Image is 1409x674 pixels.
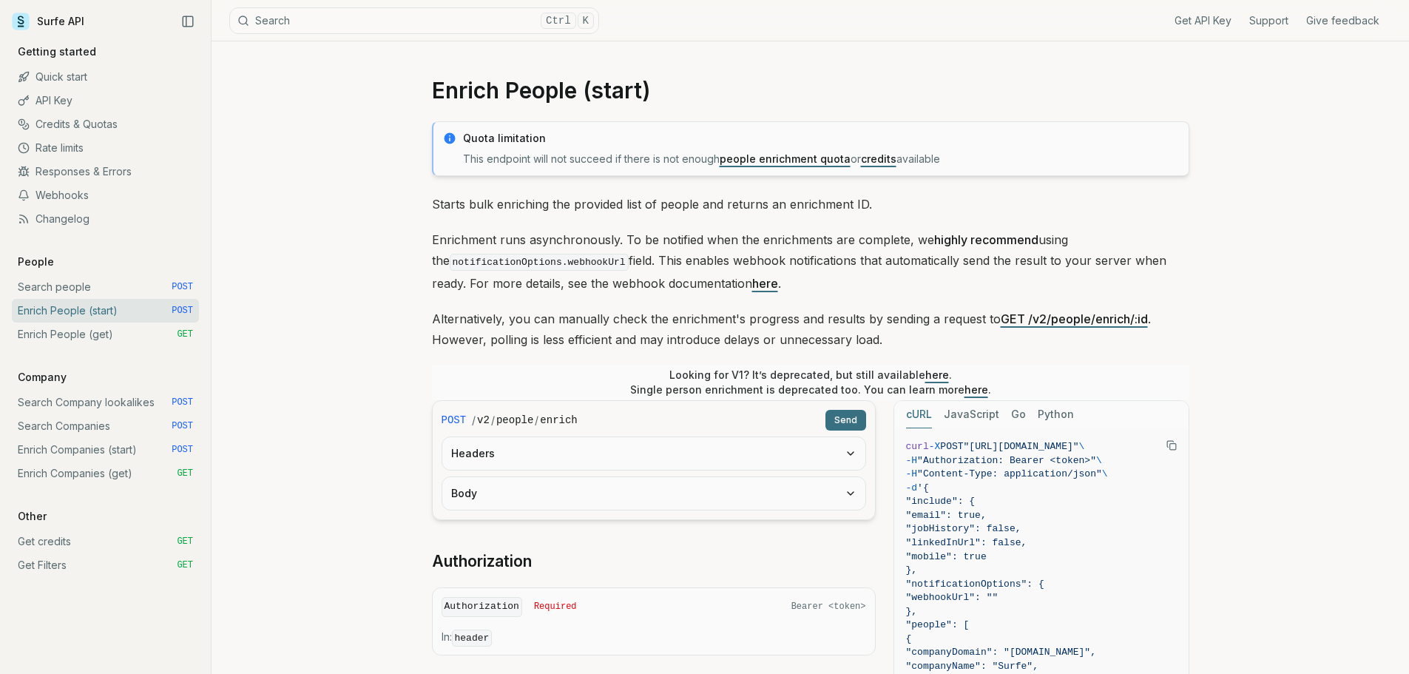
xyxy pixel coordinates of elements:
[964,383,988,396] a: here
[534,601,577,613] span: Required
[1249,13,1288,28] a: Support
[432,194,1189,215] p: Starts bulk enriching the provided list of people and returns an enrichment ID.
[450,254,629,271] code: notificationOptions.webhookUrl
[906,633,912,644] span: {
[12,207,199,231] a: Changelog
[442,597,522,617] code: Authorization
[1306,13,1379,28] a: Give feedback
[906,441,929,452] span: curl
[791,601,866,613] span: Bearer <token>
[906,510,987,521] span: "email": true,
[535,413,538,428] span: /
[906,565,918,576] span: },
[432,77,1189,104] h1: Enrich People (start)
[491,413,495,428] span: /
[442,437,865,470] button: Headers
[906,606,918,617] span: },
[825,410,866,431] button: Send
[1096,455,1102,466] span: \
[861,152,896,165] a: credits
[752,276,778,291] a: here
[452,630,493,647] code: header
[442,630,866,646] p: In:
[917,468,1102,479] span: "Content-Type: application/json"
[463,131,1180,146] p: Quota limitation
[12,530,199,553] a: Get credits GET
[1079,441,1085,452] span: \
[12,89,199,112] a: API Key
[177,536,193,547] span: GET
[12,299,199,323] a: Enrich People (start) POST
[172,444,193,456] span: POST
[940,441,963,452] span: POST
[472,413,476,428] span: /
[229,7,599,34] button: SearchCtrlK
[12,183,199,207] a: Webhooks
[12,44,102,59] p: Getting started
[906,496,976,507] span: "include": {
[944,401,999,428] button: JavaScript
[432,309,1189,350] p: Alternatively, you can manually check the enrichment's progress and results by sending a request ...
[630,368,991,397] p: Looking for V1? It’s deprecated, but still available . Single person enrichment is deprecated too...
[1160,434,1183,456] button: Copy Text
[177,328,193,340] span: GET
[12,10,84,33] a: Surfe API
[12,414,199,438] a: Search Companies POST
[906,537,1027,548] span: "linkedInUrl": false,
[906,647,1096,658] span: "companyDomain": "[DOMAIN_NAME]",
[541,13,576,29] kbd: Ctrl
[1038,401,1074,428] button: Python
[906,579,1044,590] span: "notificationOptions": {
[177,559,193,571] span: GET
[934,232,1038,247] strong: highly recommend
[12,438,199,462] a: Enrich Companies (start) POST
[12,323,199,346] a: Enrich People (get) GET
[1102,468,1108,479] span: \
[172,281,193,293] span: POST
[906,468,918,479] span: -H
[1001,311,1148,326] a: GET /v2/people/enrich/:id
[1011,401,1026,428] button: Go
[906,455,918,466] span: -H
[463,152,1180,166] p: This endpoint will not succeed if there is not enough or available
[906,482,918,493] span: -d
[720,152,851,165] a: people enrichment quota
[432,229,1189,294] p: Enrichment runs asynchronously. To be notified when the enrichments are complete, we using the fi...
[12,553,199,577] a: Get Filters GET
[12,112,199,136] a: Credits & Quotas
[578,13,594,29] kbd: K
[12,65,199,89] a: Quick start
[906,401,932,428] button: cURL
[172,397,193,408] span: POST
[432,551,532,572] a: Authorization
[12,160,199,183] a: Responses & Errors
[172,305,193,317] span: POST
[496,413,533,428] code: people
[442,413,467,428] span: POST
[177,10,199,33] button: Collapse Sidebar
[906,619,970,630] span: "people": [
[442,477,865,510] button: Body
[12,370,72,385] p: Company
[12,509,53,524] p: Other
[172,420,193,432] span: POST
[906,551,987,562] span: "mobile": true
[477,413,490,428] code: v2
[540,413,577,428] code: enrich
[929,441,941,452] span: -X
[964,441,1079,452] span: "[URL][DOMAIN_NAME]"
[917,482,929,493] span: '{
[1175,13,1231,28] a: Get API Key
[12,136,199,160] a: Rate limits
[906,592,999,603] span: "webhookUrl": ""
[12,255,60,269] p: People
[12,462,199,485] a: Enrich Companies (get) GET
[925,368,949,381] a: here
[177,468,193,479] span: GET
[906,661,1038,672] span: "companyName": "Surfe",
[12,391,199,414] a: Search Company lookalikes POST
[917,455,1096,466] span: "Authorization: Bearer <token>"
[12,275,199,299] a: Search people POST
[906,523,1021,534] span: "jobHistory": false,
